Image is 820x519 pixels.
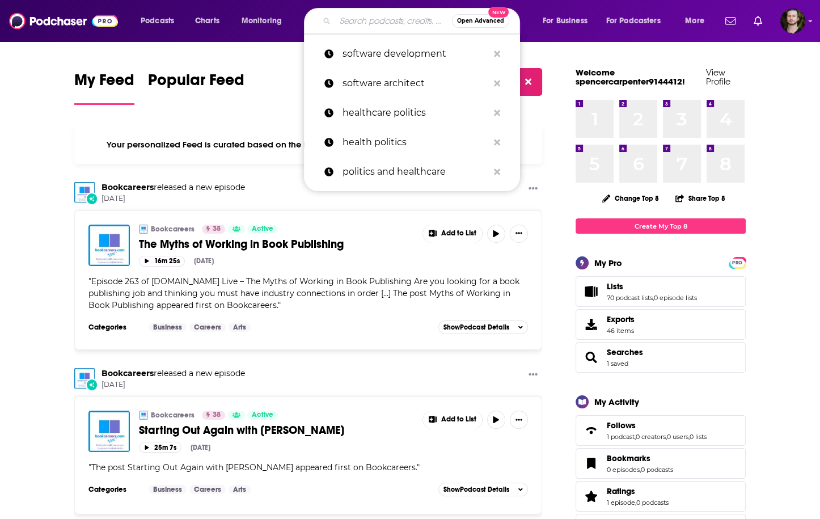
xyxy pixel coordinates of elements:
[607,347,643,357] span: Searches
[606,13,661,29] span: For Podcasters
[535,12,602,30] button: open menu
[576,276,746,307] span: Lists
[189,323,226,332] a: Careers
[88,225,130,266] img: The Myths of Working in Book Publishing
[607,453,650,463] span: Bookmarks
[74,182,95,202] a: Bookcareers
[576,218,746,234] a: Create My Top 8
[252,223,273,235] span: Active
[607,314,635,324] span: Exports
[441,415,476,424] span: Add to List
[452,14,509,28] button: Open AdvancedNew
[139,225,148,234] img: Bookcareers
[576,309,746,340] a: Exports
[247,225,278,234] a: Active
[640,466,641,474] span: ,
[438,320,528,334] button: ShowPodcast Details
[202,411,225,420] a: 38
[91,462,417,472] span: The post Starting Out Again with [PERSON_NAME] appeared first on Bookcareers.
[607,466,640,474] a: 0 episodes
[139,423,415,437] a: Starting Out Again with [PERSON_NAME]
[191,444,210,452] div: [DATE]
[607,486,669,496] a: Ratings
[576,448,746,479] span: Bookmarks
[443,323,509,331] span: Show Podcast Details
[607,294,653,302] a: 70 podcast lists
[139,237,344,251] span: The Myths of Working in Book Publishing
[780,9,805,33] img: User Profile
[594,396,639,407] div: My Activity
[194,257,214,265] div: [DATE]
[304,128,520,157] a: health politics
[488,7,509,18] span: New
[607,281,697,292] a: Lists
[730,259,744,267] span: PRO
[86,192,98,205] div: New Episode
[88,411,130,452] img: Starting Out Again with Lucy Melville
[441,229,476,238] span: Add to List
[675,187,726,209] button: Share Top 8
[141,13,174,29] span: Podcasts
[780,9,805,33] span: Logged in as OutlierAudio
[343,157,488,187] p: politics and healthcare
[636,433,666,441] a: 0 creators
[667,433,688,441] a: 0 users
[304,39,520,69] a: software development
[315,8,531,34] div: Search podcasts, credits, & more...
[635,499,636,507] span: ,
[229,323,251,332] a: Arts
[576,415,746,446] span: Follows
[607,420,636,431] span: Follows
[666,433,667,441] span: ,
[195,13,219,29] span: Charts
[749,11,767,31] a: Show notifications dropdown
[88,323,140,332] h3: Categories
[607,327,635,335] span: 46 items
[304,157,520,187] a: politics and healthcare
[335,12,452,30] input: Search podcasts, credits, & more...
[457,18,504,24] span: Open Advanced
[213,223,221,235] span: 38
[510,411,528,429] button: Show More Button
[690,433,707,441] a: 0 lists
[607,453,673,463] a: Bookmarks
[88,485,140,494] h3: Categories
[780,9,805,33] button: Show profile menu
[607,486,635,496] span: Ratings
[423,225,482,243] button: Show More Button
[139,442,181,453] button: 25m 7s
[139,237,415,251] a: The Myths of Working in Book Publishing
[524,368,542,382] button: Show More Button
[641,466,673,474] a: 0 podcasts
[423,411,482,429] button: Show More Button
[677,12,718,30] button: open menu
[234,12,297,30] button: open menu
[74,70,134,105] a: My Feed
[580,488,602,504] a: Ratings
[189,485,226,494] a: Careers
[443,486,509,493] span: Show Podcast Details
[688,433,690,441] span: ,
[343,98,488,128] p: healthcare politics
[9,10,118,32] img: Podchaser - Follow, Share and Rate Podcasts
[580,284,602,299] a: Lists
[580,317,602,332] span: Exports
[685,13,704,29] span: More
[438,483,528,496] button: ShowPodcast Details
[229,485,251,494] a: Arts
[543,13,587,29] span: For Business
[304,98,520,128] a: healthcare politics
[343,128,488,157] p: health politics
[149,323,187,332] a: Business
[580,455,602,471] a: Bookmarks
[202,225,225,234] a: 38
[102,194,245,204] span: [DATE]
[149,485,187,494] a: Business
[74,368,95,389] img: Bookcareers
[636,499,669,507] a: 0 podcasts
